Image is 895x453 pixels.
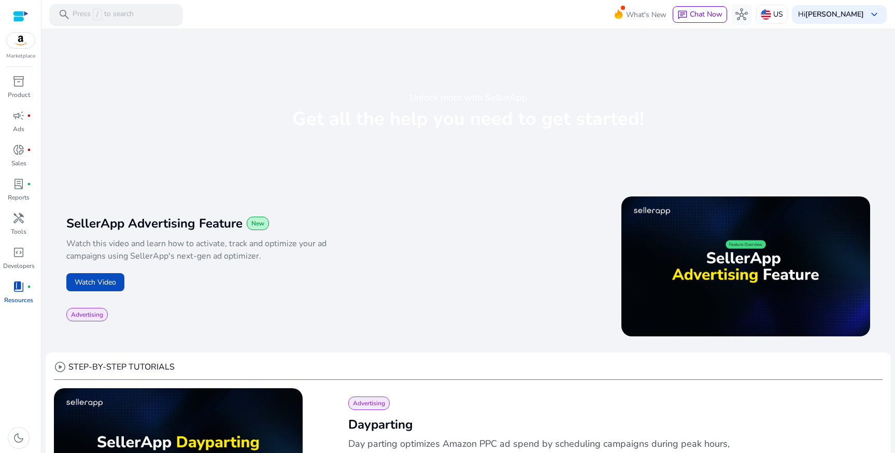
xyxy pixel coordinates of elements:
[54,361,66,373] span: play_circle
[71,310,103,319] span: Advertising
[409,90,528,105] h3: Unlock more with SellerApp
[773,5,783,23] p: US
[27,148,31,152] span: fiber_manual_record
[626,6,666,24] span: What's New
[348,416,866,433] h2: Dayparting
[27,114,31,118] span: fiber_manual_record
[6,52,35,60] p: Marketplace
[7,33,35,48] img: amazon.svg
[677,10,688,20] span: chat
[251,219,264,228] span: New
[54,361,175,373] div: STEP-BY-STEP TUTORIALS
[8,90,30,100] p: Product
[292,109,644,130] p: Get all the help you need to get started!
[11,159,26,168] p: Sales
[12,432,25,444] span: dark_mode
[8,193,30,202] p: Reports
[27,182,31,186] span: fiber_manual_record
[66,215,243,232] span: SellerApp Advertising Feature
[73,9,134,20] p: Press to search
[12,144,25,156] span: donut_small
[12,246,25,259] span: code_blocks
[4,295,33,305] p: Resources
[805,9,864,19] b: [PERSON_NAME]
[12,178,25,190] span: lab_profile
[868,8,880,21] span: keyboard_arrow_down
[12,109,25,122] span: campaign
[731,4,752,25] button: hub
[621,196,870,336] img: maxresdefault.jpg
[673,6,727,23] button: chatChat Now
[58,8,70,21] span: search
[761,9,771,20] img: us.svg
[12,280,25,293] span: book_4
[3,261,35,271] p: Developers
[735,8,748,21] span: hub
[353,399,385,407] span: Advertising
[12,212,25,224] span: handyman
[13,124,24,134] p: Ads
[12,75,25,88] span: inventory_2
[66,273,124,291] button: Watch Video
[93,9,102,20] span: /
[66,237,334,262] p: Watch this video and learn how to activate, track and optimize your ad campaigns using SellerApp'...
[798,11,864,18] p: Hi
[11,227,26,236] p: Tools
[27,285,31,289] span: fiber_manual_record
[690,9,722,19] span: Chat Now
